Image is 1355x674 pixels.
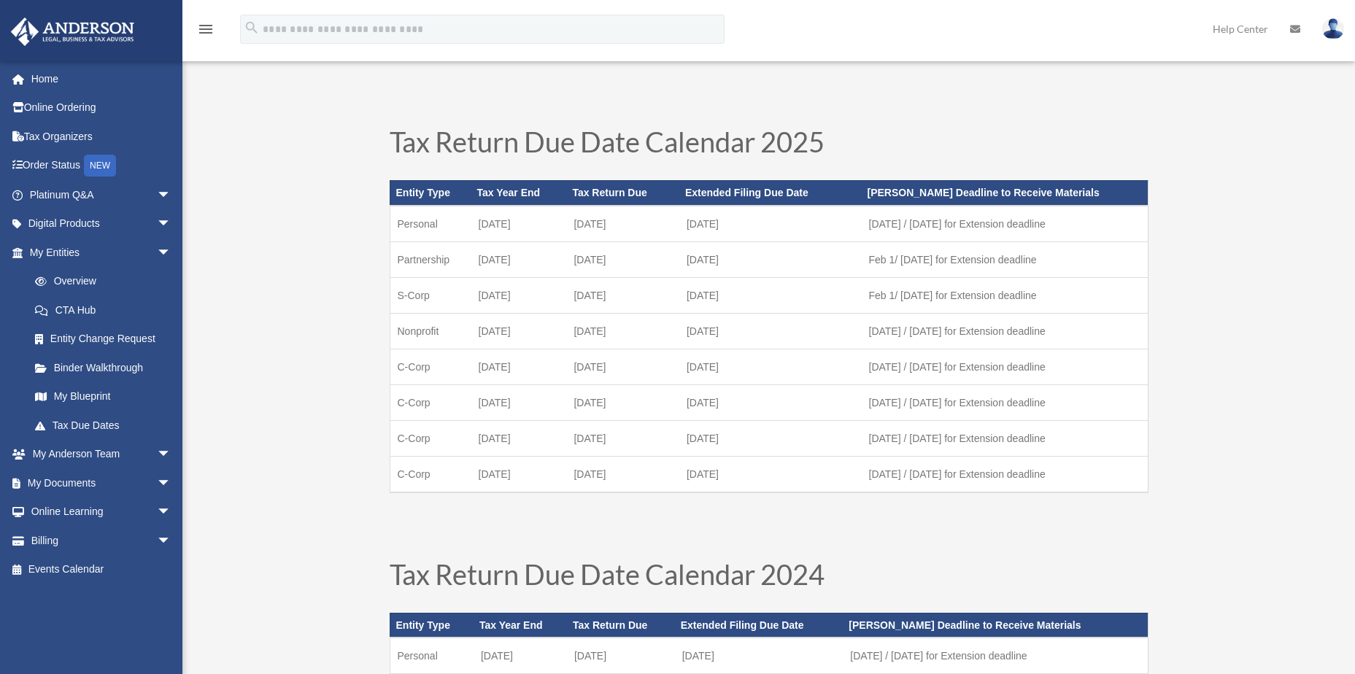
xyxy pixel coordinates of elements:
td: [DATE] [566,384,679,420]
td: [DATE] [679,420,862,456]
a: My Entitiesarrow_drop_down [10,238,193,267]
td: [DATE] [566,206,679,242]
th: Tax Return Due [567,613,675,638]
td: [DATE] [471,206,567,242]
a: Tax Organizers [10,122,193,151]
td: [DATE] [471,420,567,456]
td: [DATE] [675,638,844,674]
a: Overview [20,267,193,296]
td: [DATE] / [DATE] for Extension deadline [862,206,1148,242]
td: [DATE] [566,241,679,277]
td: [DATE] [679,277,862,313]
td: [DATE] [679,384,862,420]
span: arrow_drop_down [157,526,186,556]
a: Home [10,64,193,93]
span: arrow_drop_down [157,440,186,470]
th: [PERSON_NAME] Deadline to Receive Materials [843,613,1148,638]
td: [DATE] [566,277,679,313]
td: [DATE] [474,638,567,674]
div: NEW [84,155,116,177]
a: Digital Productsarrow_drop_down [10,209,193,239]
td: [DATE] [679,313,862,349]
td: [DATE] [566,313,679,349]
td: Nonprofit [390,313,471,349]
td: C-Corp [390,420,471,456]
a: Entity Change Request [20,325,193,354]
a: My Anderson Teamarrow_drop_down [10,440,193,469]
td: C-Corp [390,384,471,420]
td: Partnership [390,241,471,277]
td: C-Corp [390,456,471,492]
a: Billingarrow_drop_down [10,526,193,555]
img: User Pic [1322,18,1344,39]
th: Entity Type [390,613,474,638]
td: Feb 1/ [DATE] for Extension deadline [862,277,1148,313]
td: [DATE] / [DATE] for Extension deadline [862,420,1148,456]
th: Entity Type [390,180,471,205]
h1: Tax Return Due Date Calendar 2025 [390,128,1149,163]
a: Online Ordering [10,93,193,123]
th: Extended Filing Due Date [675,613,844,638]
td: [DATE] [566,456,679,492]
i: menu [197,20,215,38]
td: S-Corp [390,277,471,313]
td: [DATE] [471,241,567,277]
span: arrow_drop_down [157,180,186,210]
td: [DATE] / [DATE] for Extension deadline [862,313,1148,349]
a: Tax Due Dates [20,411,186,440]
td: [DATE] / [DATE] for Extension deadline [862,384,1148,420]
td: Personal [390,206,471,242]
td: [DATE] [566,420,679,456]
td: [DATE] [471,384,567,420]
a: menu [197,26,215,38]
span: arrow_drop_down [157,468,186,498]
th: Tax Return Due [566,180,679,205]
td: [DATE] / [DATE] for Extension deadline [843,638,1148,674]
a: Platinum Q&Aarrow_drop_down [10,180,193,209]
th: [PERSON_NAME] Deadline to Receive Materials [862,180,1148,205]
a: CTA Hub [20,295,193,325]
a: Online Learningarrow_drop_down [10,497,193,527]
th: Tax Year End [471,180,567,205]
img: Anderson Advisors Platinum Portal [7,18,139,46]
h1: Tax Return Due Date Calendar 2024 [390,560,1149,595]
td: [DATE] [567,638,675,674]
td: [DATE] / [DATE] for Extension deadline [862,349,1148,384]
td: [DATE] [679,349,862,384]
a: Binder Walkthrough [20,353,193,382]
a: My Documentsarrow_drop_down [10,468,193,497]
i: search [244,20,260,36]
th: Extended Filing Due Date [679,180,862,205]
td: Feb 1/ [DATE] for Extension deadline [862,241,1148,277]
td: [DATE] [471,456,567,492]
span: arrow_drop_down [157,238,186,268]
td: [DATE] [471,349,567,384]
td: [DATE] [471,277,567,313]
td: C-Corp [390,349,471,384]
td: [DATE] / [DATE] for Extension deadline [862,456,1148,492]
span: arrow_drop_down [157,209,186,239]
td: [DATE] [679,206,862,242]
td: Personal [390,638,474,674]
th: Tax Year End [474,613,567,638]
span: arrow_drop_down [157,497,186,527]
td: [DATE] [566,349,679,384]
td: [DATE] [679,241,862,277]
td: [DATE] [471,313,567,349]
a: Events Calendar [10,555,193,584]
a: Order StatusNEW [10,151,193,181]
a: My Blueprint [20,382,193,411]
td: [DATE] [679,456,862,492]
